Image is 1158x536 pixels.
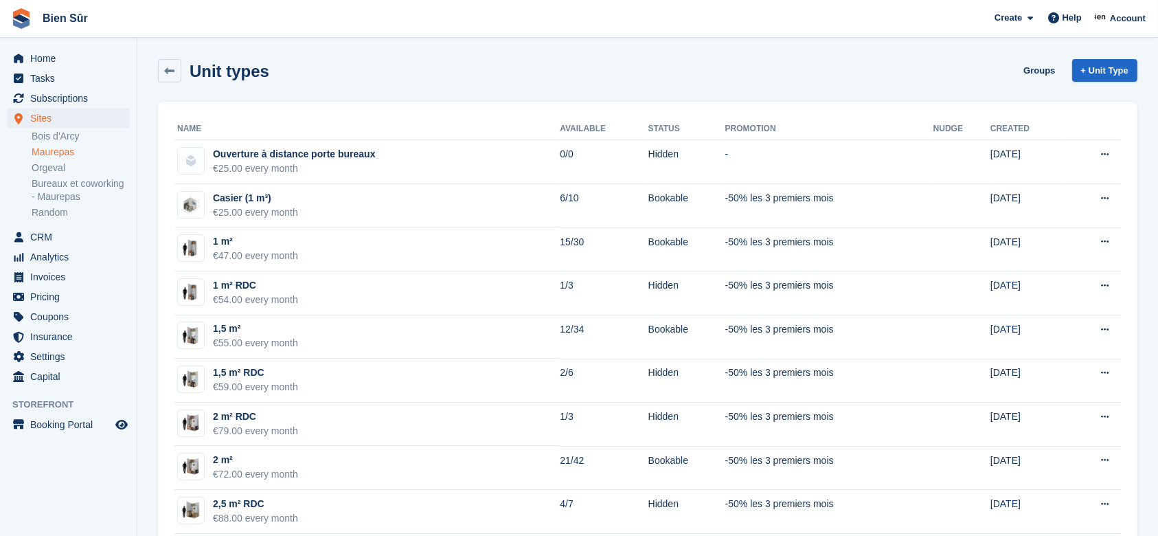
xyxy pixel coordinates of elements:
[648,227,725,271] td: Bookable
[725,184,933,228] td: -50% les 3 premiers mois
[32,206,130,219] a: Random
[725,315,933,359] td: -50% les 3 premiers mois
[1018,59,1060,82] a: Groups
[648,118,725,140] th: Status
[560,184,648,228] td: 6/10
[725,359,933,403] td: -50% les 3 premiers mois
[1072,59,1137,82] a: + Unit Type
[648,490,725,534] td: Hidden
[560,446,648,490] td: 21/42
[213,424,298,438] div: €79.00 every month
[178,192,204,218] img: locker%201m3.jpg
[648,271,725,315] td: Hidden
[995,11,1022,25] span: Create
[7,287,130,306] a: menu
[725,271,933,315] td: -50% les 3 premiers mois
[213,322,298,336] div: 1,5 m²
[213,497,298,511] div: 2,5 m² RDC
[213,467,298,482] div: €72.00 every month
[725,227,933,271] td: -50% les 3 premiers mois
[30,415,113,434] span: Booking Portal
[178,457,204,477] img: box-2m2.jpg
[30,49,113,68] span: Home
[560,140,648,184] td: 0/0
[30,89,113,108] span: Subscriptions
[648,140,725,184] td: Hidden
[213,147,376,161] div: Ouverture à distance porte bureaux
[990,271,1066,315] td: [DATE]
[7,89,130,108] a: menu
[178,326,204,346] img: box-1,5m2.jpg
[7,49,130,68] a: menu
[648,315,725,359] td: Bookable
[178,413,204,433] img: box-2m2.jpg
[30,109,113,128] span: Sites
[213,191,298,205] div: Casier (1 m³)
[178,238,204,258] img: box-1m2.jpg
[7,227,130,247] a: menu
[213,249,298,263] div: €47.00 every month
[933,118,990,140] th: Nudge
[725,403,933,447] td: -50% les 3 premiers mois
[30,347,113,366] span: Settings
[30,69,113,88] span: Tasks
[7,247,130,267] a: menu
[30,367,113,386] span: Capital
[648,184,725,228] td: Bookable
[7,415,130,434] a: menu
[648,446,725,490] td: Bookable
[990,118,1066,140] th: Created
[213,278,298,293] div: 1 m² RDC
[990,315,1066,359] td: [DATE]
[990,359,1066,403] td: [DATE]
[213,161,376,176] div: €25.00 every month
[1110,12,1146,25] span: Account
[213,366,298,380] div: 1,5 m² RDC
[11,8,32,29] img: stora-icon-8386f47178a22dfd0bd8f6a31ec36ba5ce8667c1dd55bd0f319d3a0aa187defe.svg
[213,380,298,394] div: €59.00 every month
[32,161,130,175] a: Orgeval
[32,146,130,159] a: Maurepas
[32,177,130,203] a: Bureaux et coworking - Maurepas
[560,315,648,359] td: 12/34
[213,453,298,467] div: 2 m²
[174,118,560,140] th: Name
[178,370,204,390] img: box-1,5m2.jpg
[213,410,298,424] div: 2 m² RDC
[725,140,933,184] td: -
[7,267,130,287] a: menu
[990,490,1066,534] td: [DATE]
[725,118,933,140] th: Promotion
[990,140,1066,184] td: [DATE]
[178,282,204,302] img: box-1m2.jpg
[1094,11,1108,25] img: Asmaa Habri
[37,7,93,30] a: Bien Sûr
[178,148,204,174] img: blank-unit-type-icon-ffbac7b88ba66c5e286b0e438baccc4b9c83835d4c34f86887a83fc20ec27e7b.svg
[560,490,648,534] td: 4/7
[990,403,1066,447] td: [DATE]
[213,511,298,526] div: €88.00 every month
[560,227,648,271] td: 15/30
[7,69,130,88] a: menu
[560,359,648,403] td: 2/6
[213,293,298,307] div: €54.00 every month
[725,446,933,490] td: -50% les 3 premiers mois
[30,227,113,247] span: CRM
[178,500,204,520] img: box-2,5m2.jpg
[725,490,933,534] td: -50% les 3 premiers mois
[30,307,113,326] span: Coupons
[30,267,113,287] span: Invoices
[648,403,725,447] td: Hidden
[560,403,648,447] td: 1/3
[30,327,113,346] span: Insurance
[7,347,130,366] a: menu
[213,234,298,249] div: 1 m²
[648,359,725,403] td: Hidden
[7,327,130,346] a: menu
[7,307,130,326] a: menu
[560,118,648,140] th: Available
[30,287,113,306] span: Pricing
[213,336,298,350] div: €55.00 every month
[32,130,130,143] a: Bois d'Arcy
[113,416,130,433] a: Preview store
